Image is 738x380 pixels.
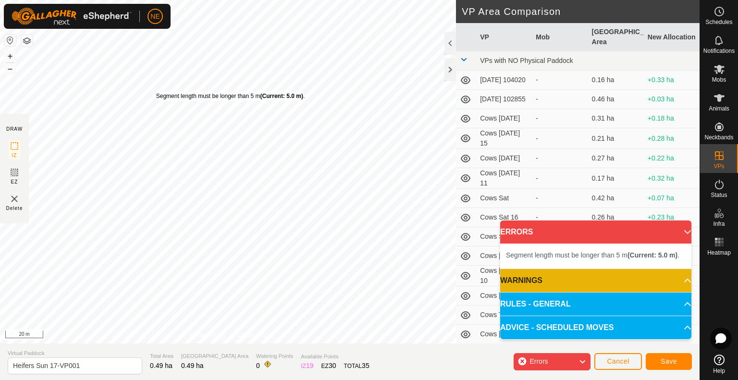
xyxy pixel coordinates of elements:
div: - [536,212,584,222]
td: +0.03 ha [644,90,700,109]
td: Cows [DATE] 10 [476,266,532,286]
img: Gallagher Logo [12,8,132,25]
span: 0 [256,362,260,369]
td: Cows Sun 17 [476,227,532,246]
td: +0.22 ha [644,149,700,168]
button: Map Layers [21,35,33,47]
span: Segment length must be longer than 5 m . [506,251,679,259]
span: ERRORS [500,226,533,238]
td: 0.17 ha [588,168,644,189]
div: EZ [321,361,336,371]
a: Privacy Policy [190,331,226,340]
span: Delete [6,205,23,212]
div: - [536,113,584,123]
span: Heatmap [707,250,731,256]
td: +0.28 ha [644,128,700,149]
h2: VP Area Comparison [462,6,700,17]
span: 0.49 ha [150,362,172,369]
b: (Current: 5.0 m) [627,251,677,259]
td: Cows [DATE] [476,149,532,168]
div: - [536,75,584,85]
td: +0.07 ha [644,189,700,208]
p-accordion-header: WARNINGS [500,269,691,292]
div: - [536,94,584,104]
span: 19 [306,362,314,369]
span: [GEOGRAPHIC_DATA] Area [181,352,248,360]
span: Errors [529,357,548,365]
td: 0.21 ha [588,128,644,149]
td: 0.31 ha [588,109,644,128]
span: Infra [713,221,725,227]
button: Reset Map [4,35,16,46]
span: 35 [362,362,369,369]
button: – [4,63,16,74]
span: ADVICE - SCHEDULED MOVES [500,322,614,333]
a: Help [700,351,738,378]
span: VPs with NO Physical Paddock [480,57,573,64]
span: Status [711,192,727,198]
span: 0.49 ha [181,362,204,369]
div: DRAW [6,125,23,133]
span: Virtual Paddock [8,349,142,357]
span: Animals [709,106,729,111]
p-accordion-content: ERRORS [500,244,691,269]
td: Cows [DATE] [476,246,532,266]
span: Help [713,368,725,374]
img: VP [9,193,20,205]
span: Total Area [150,352,173,360]
td: Cows [DATE] 15 [476,128,532,149]
span: Notifications [703,48,735,54]
p-accordion-header: RULES - GENERAL [500,293,691,316]
td: +0.32 ha [644,168,700,189]
span: Save [661,357,677,365]
td: Cows [DATE] [476,286,532,306]
button: + [4,50,16,62]
td: [DATE] 102855 [476,90,532,109]
span: Neckbands [704,135,733,140]
td: Cows [DATE] [476,325,532,344]
td: 0.26 ha [588,208,644,227]
th: New Allocation [644,23,700,51]
div: IZ [301,361,313,371]
td: +0.18 ha [644,109,700,128]
td: Cows Sat [476,189,532,208]
span: Watering Points [256,352,293,360]
div: - [536,193,584,203]
div: Segment length must be longer than 5 m . [156,92,305,100]
a: Contact Us [237,331,266,340]
td: 0.46 ha [588,90,644,109]
span: IZ [12,152,17,159]
button: Cancel [594,353,642,370]
p-accordion-header: ADVICE - SCHEDULED MOVES [500,316,691,339]
span: 30 [329,362,336,369]
span: Mobs [712,77,726,83]
div: - [536,153,584,163]
td: Cows Sat 16 [476,208,532,227]
div: - [536,173,584,184]
th: Mob [532,23,588,51]
td: 0.27 ha [588,149,644,168]
th: [GEOGRAPHIC_DATA] Area [588,23,644,51]
div: TOTAL [344,361,369,371]
span: NE [150,12,160,22]
span: EZ [11,178,18,185]
div: - [536,134,584,144]
td: Cows [DATE] [476,109,532,128]
td: Cows Tues 12 [476,306,532,325]
span: Cancel [607,357,629,365]
td: 0.16 ha [588,71,644,90]
span: VPs [713,163,724,169]
p-accordion-header: ERRORS [500,221,691,244]
span: RULES - GENERAL [500,298,571,310]
span: Schedules [705,19,732,25]
td: Cows [DATE] 11 [476,168,532,189]
span: Available Points [301,353,369,361]
th: VP [476,23,532,51]
td: 0.42 ha [588,189,644,208]
button: Save [646,353,692,370]
td: +0.33 ha [644,71,700,90]
span: WARNINGS [500,275,542,286]
td: [DATE] 104020 [476,71,532,90]
td: +0.23 ha [644,208,700,227]
b: (Current: 5.0 m) [260,93,303,99]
